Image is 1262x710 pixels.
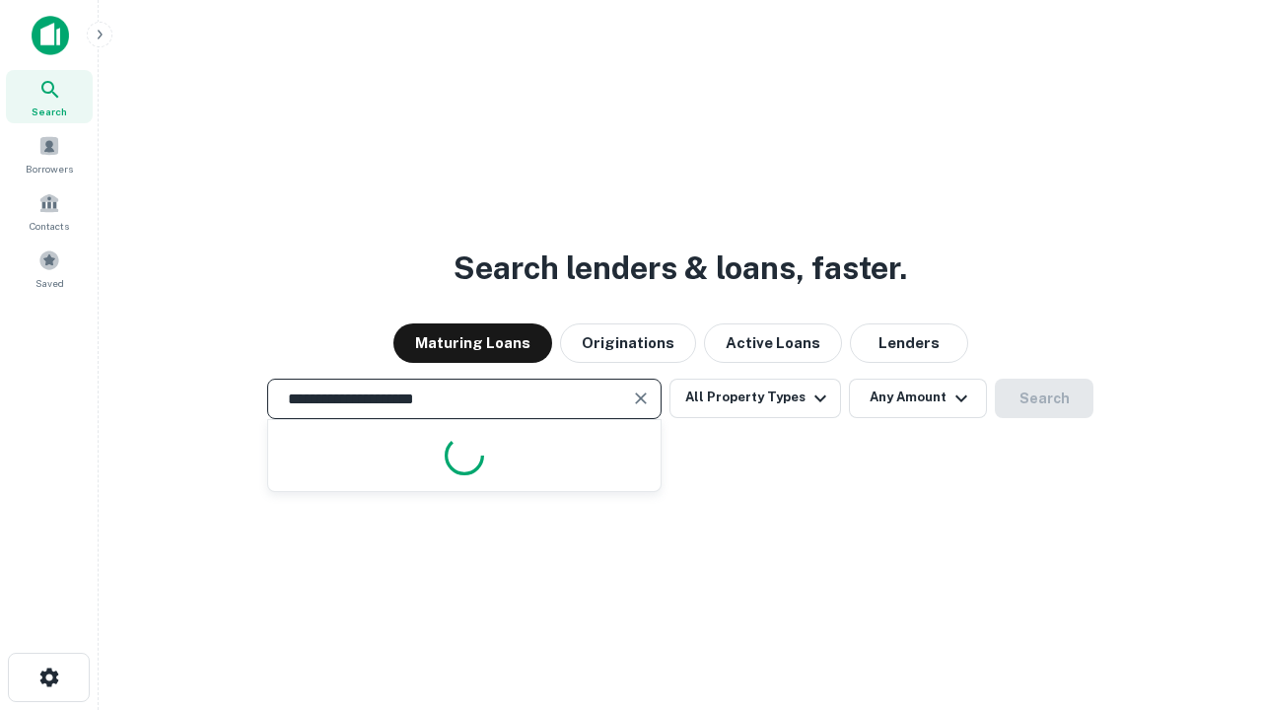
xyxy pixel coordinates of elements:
[704,323,842,363] button: Active Loans
[849,379,987,418] button: Any Amount
[6,70,93,123] a: Search
[26,161,73,177] span: Borrowers
[1163,552,1262,647] iframe: Chat Widget
[30,218,69,234] span: Contacts
[454,245,907,292] h3: Search lenders & loans, faster.
[6,184,93,238] a: Contacts
[560,323,696,363] button: Originations
[6,242,93,295] a: Saved
[35,275,64,291] span: Saved
[6,127,93,180] a: Borrowers
[627,385,655,412] button: Clear
[32,104,67,119] span: Search
[32,16,69,55] img: capitalize-icon.png
[850,323,968,363] button: Lenders
[393,323,552,363] button: Maturing Loans
[669,379,841,418] button: All Property Types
